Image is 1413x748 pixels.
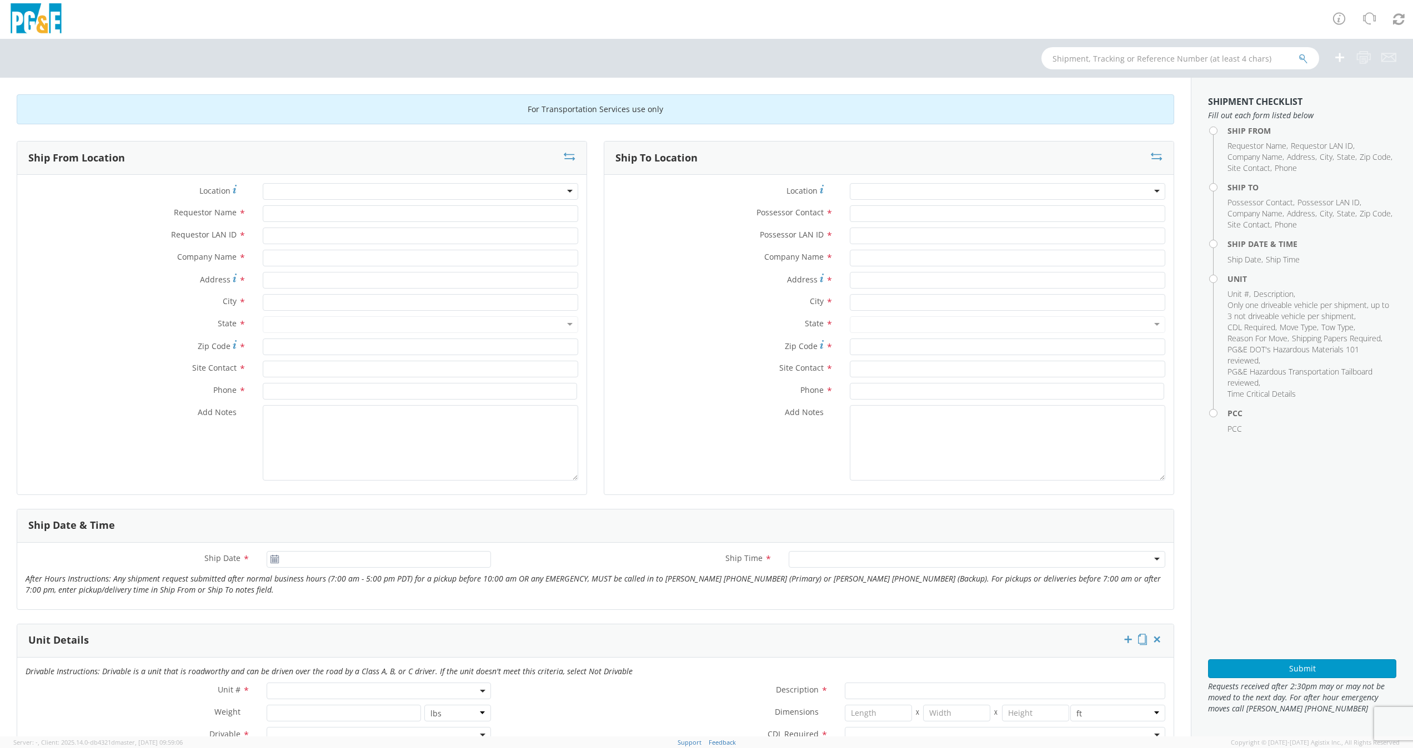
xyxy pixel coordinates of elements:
span: Add Notes [198,407,237,417]
li: , [1321,322,1355,333]
span: Company Name [177,251,237,262]
li: , [1287,208,1317,219]
li: , [1227,208,1284,219]
span: Unit # [218,684,240,695]
h3: Ship To Location [615,153,698,164]
span: Location [786,185,818,196]
span: Address [1287,151,1315,162]
span: Unit # [1227,289,1249,299]
span: Site Contact [779,362,824,373]
li: , [1227,344,1394,366]
span: State [805,318,824,328]
li: , [1360,208,1392,219]
li: , [1227,163,1272,174]
span: Time Critical Details [1227,388,1296,399]
span: Zip Code [198,341,231,351]
span: Zip Code [785,341,818,351]
span: Server: - [13,738,39,746]
li: , [1227,300,1394,322]
li: , [1227,289,1251,300]
span: PCC [1227,423,1242,434]
span: City [223,296,237,306]
input: Length [845,705,912,721]
span: Possessor LAN ID [760,229,824,240]
span: Description [1254,289,1294,299]
span: X [912,705,923,721]
li: , [1360,151,1392,163]
span: Tow Type [1321,322,1354,332]
li: , [1337,208,1357,219]
h4: PCC [1227,409,1396,417]
span: Phone [1275,163,1297,173]
span: City [1320,208,1332,219]
li: , [1337,151,1357,163]
h3: Ship Date & Time [28,520,115,531]
span: Phone [213,385,237,395]
a: Support [678,738,702,746]
span: Ship Date [204,553,240,563]
span: Add Notes [785,407,824,417]
span: CDL Required [1227,322,1275,332]
span: Requests received after 2:30pm may or may not be moved to the next day. For after hour emergency ... [1208,681,1396,714]
span: Zip Code [1360,208,1391,219]
span: Description [776,684,819,695]
span: X [990,705,1001,721]
input: Height [1002,705,1069,721]
span: Site Contact [192,362,237,373]
li: , [1287,151,1317,163]
span: Address [1287,208,1315,219]
span: Possessor Contact [756,207,824,218]
span: PG&E DOT's Hazardous Materials 101 reviewed [1227,344,1359,366]
span: City [810,296,824,306]
li: , [1227,322,1277,333]
span: Weight [214,706,240,717]
img: pge-logo-06675f144f4cfa6a6814.png [8,3,64,36]
span: Ship Time [725,553,763,563]
span: Site Contact [1227,163,1270,173]
span: Phone [800,385,824,395]
li: , [1320,151,1334,163]
span: Company Name [1227,151,1282,162]
span: Client: 2025.14.0-db4321d [41,738,183,746]
span: Copyright © [DATE]-[DATE] Agistix Inc., All Rights Reserved [1231,738,1400,747]
span: master, [DATE] 09:59:06 [115,738,183,746]
li: , [1254,289,1295,300]
span: Dimensions [775,706,819,717]
span: State [1337,151,1355,162]
span: CDL Required [768,729,819,739]
span: Company Name [1227,208,1282,219]
span: PG&E Hazardous Transportation Tailboard reviewed [1227,366,1372,388]
strong: Shipment Checklist [1208,95,1302,108]
li: , [1227,140,1288,151]
span: Possessor LAN ID [1297,197,1360,208]
span: Address [787,274,818,285]
li: , [1280,322,1319,333]
h3: Ship From Location [28,153,125,164]
span: Location [199,185,231,196]
li: , [1297,197,1361,208]
span: Site Contact [1227,219,1270,230]
span: Company Name [764,251,824,262]
h4: Ship To [1227,183,1396,191]
i: Drivable Instructions: Drivable is a unit that is roadworthy and can be driven over the road by a... [26,666,633,676]
span: City [1320,151,1332,162]
li: , [1227,333,1289,344]
button: Submit [1208,659,1396,678]
li: , [1291,140,1355,151]
li: , [1292,333,1382,344]
span: Only one driveable vehicle per shipment, up to 3 not driveable vehicle per shipment [1227,300,1389,321]
span: Ship Date [1227,254,1261,265]
h4: Ship From [1227,127,1396,135]
i: After Hours Instructions: Any shipment request submitted after normal business hours (7:00 am - 5... [26,573,1161,595]
span: State [218,318,237,328]
input: Width [923,705,990,721]
li: , [1227,197,1295,208]
span: Move Type [1280,322,1317,332]
a: Feedback [709,738,736,746]
span: Reason For Move [1227,333,1287,343]
span: Shipping Papers Required [1292,333,1381,343]
li: , [1227,219,1272,230]
span: Requestor Name [1227,140,1286,151]
span: State [1337,208,1355,219]
span: Ship Time [1266,254,1300,265]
